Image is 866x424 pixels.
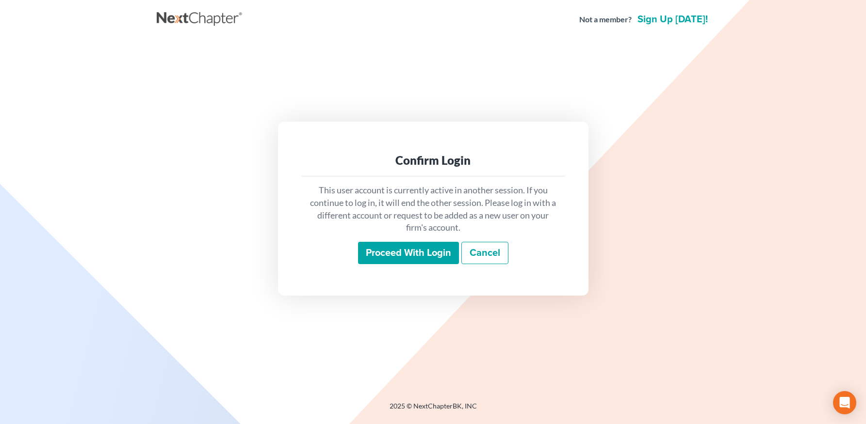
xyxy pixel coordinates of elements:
[579,14,632,25] strong: Not a member?
[309,153,557,168] div: Confirm Login
[157,401,710,419] div: 2025 © NextChapterBK, INC
[461,242,508,264] a: Cancel
[833,391,856,414] div: Open Intercom Messenger
[358,242,459,264] input: Proceed with login
[636,15,710,24] a: Sign up [DATE]!
[309,184,557,234] p: This user account is currently active in another session. If you continue to log in, it will end ...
